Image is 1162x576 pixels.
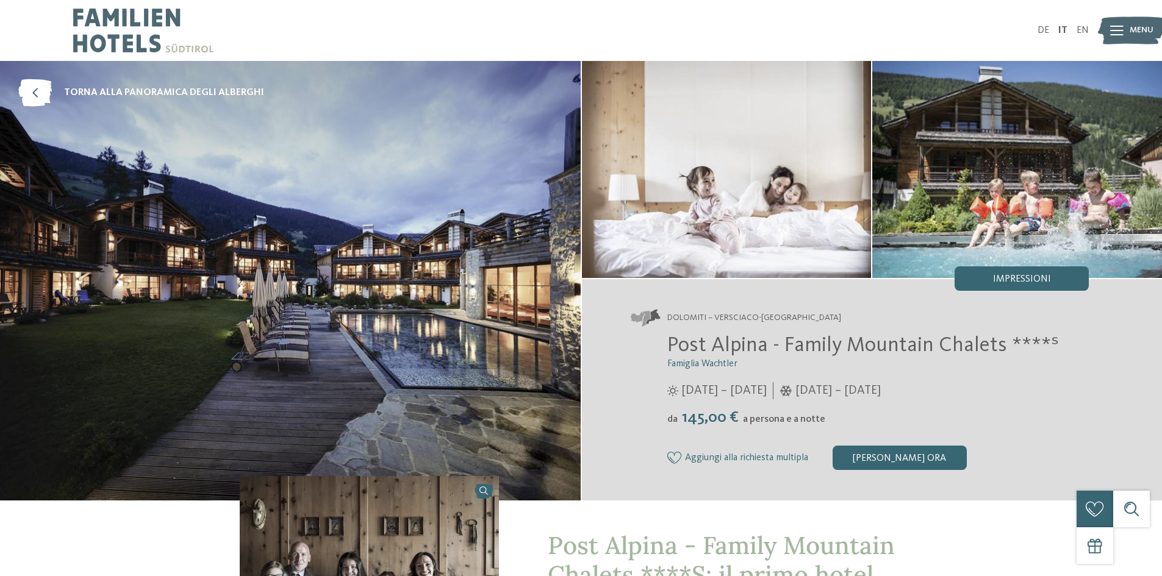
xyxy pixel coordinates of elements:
[872,61,1162,278] img: Il family hotel a San Candido dal fascino alpino
[1130,24,1153,37] span: Menu
[833,446,967,470] div: [PERSON_NAME] ora
[18,79,264,107] a: torna alla panoramica degli alberghi
[780,385,792,396] i: Orari d'apertura inverno
[667,335,1059,356] span: Post Alpina - Family Mountain Chalets ****ˢ
[1058,26,1067,35] a: IT
[993,274,1051,284] span: Impressioni
[667,414,678,424] span: da
[667,359,737,369] span: Famiglia Wachtler
[667,312,841,324] span: Dolomiti – Versciaco-[GEOGRAPHIC_DATA]
[743,414,825,424] span: a persona e a notte
[681,382,767,399] span: [DATE] – [DATE]
[64,86,264,99] span: torna alla panoramica degli alberghi
[667,385,678,396] i: Orari d'apertura estate
[1038,26,1049,35] a: DE
[679,410,742,425] span: 145,00 €
[685,453,808,464] span: Aggiungi alla richiesta multipla
[795,382,881,399] span: [DATE] – [DATE]
[1077,26,1089,35] a: EN
[582,61,872,278] img: Il family hotel a San Candido dal fascino alpino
